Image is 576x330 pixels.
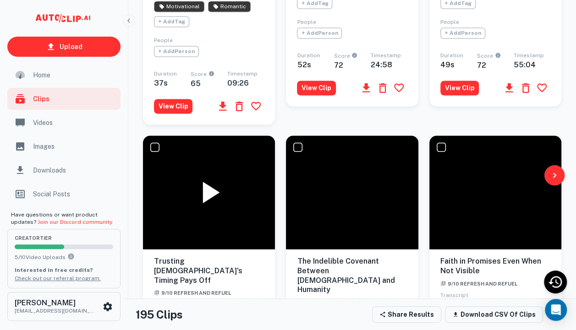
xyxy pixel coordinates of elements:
button: View Clip [297,81,335,95]
span: Transcript [440,292,468,298]
a: Downloads [7,159,121,181]
div: Open Intercom Messenger [545,299,567,321]
a: 9/10 Refresh and Refuel [297,297,374,306]
h6: 72 [477,61,514,70]
span: Images [33,141,115,151]
span: creator Tier [15,236,113,241]
span: Score [334,53,370,61]
a: Videos [7,112,121,134]
span: Videos [33,118,115,128]
p: [EMAIL_ADDRESS][DOMAIN_NAME] [15,307,97,315]
span: + Add Person [297,27,342,38]
h6: 65 [191,79,227,88]
h4: 195 Clips [136,306,183,323]
span: Score [191,71,227,79]
span: Duration [297,52,320,59]
a: Images [7,135,121,157]
h6: Trusting [DEMOGRAPHIC_DATA]'s Timing Pays Off [154,256,264,285]
h6: 49 s [440,60,477,69]
a: 9/10 Refresh and Refuel [440,278,517,287]
div: An AI-calculated score on a clip's engagement potential, scored from 0 to 100. [493,53,501,61]
svg: You can upload 10 videos per month on the creator tier. Upgrade to upload more. [67,253,75,260]
span: + Add Person [440,27,485,38]
span: Timestamp [514,52,544,59]
h6: Faith in Promises Even When Not Visible [440,256,550,276]
span: + Add Person [154,46,199,57]
span: 9/10 Refresh and Refuel [440,281,517,286]
div: Recent Activity [544,270,567,293]
span: Home [33,70,115,80]
a: Join our Discord community. [38,219,113,225]
button: Download CSV of clips [445,306,543,323]
div: An AI-calculated score on a clip's engagement potential, scored from 0 to 100. [350,53,357,61]
span: + Add Tag [154,16,189,27]
h6: 09:26 [227,79,264,87]
a: Home [7,64,121,86]
button: Share Results [372,306,441,323]
h6: 52 s [297,60,334,69]
a: Upload [7,37,121,57]
h6: 55:04 [514,60,550,69]
span: Timestamp [227,70,258,77]
a: Clips [7,88,121,110]
div: An AI-calculated score on a clip's engagement potential, scored from 0 to 100. [207,71,214,79]
span: People [440,19,459,25]
span: Have questions or want product updates? [11,211,113,225]
h6: 24:58 [371,60,407,69]
h6: 72 [334,61,370,70]
a: Social Posts [7,183,121,205]
p: Upload [60,42,82,52]
h6: The Indelible Covenant Between [DEMOGRAPHIC_DATA] and Humanity [297,256,407,294]
button: [PERSON_NAME][EMAIL_ADDRESS][DOMAIN_NAME] [7,292,121,320]
span: People [297,19,316,25]
span: 9/10 Refresh and Refuel [154,290,231,295]
span: Duration [440,52,463,59]
p: 5 / 10 Video Uploads [15,253,113,261]
p: Interested in free credits? [15,266,113,274]
span: People [154,37,173,43]
span: AI has identified this clip as Motivational [154,1,204,12]
span: Duration [154,70,177,77]
a: 9/10 Refresh and Refuel [154,287,231,296]
span: Score [477,53,514,61]
button: View Clip [154,99,192,114]
span: Social Posts [33,189,115,199]
span: Timestamp [371,52,401,59]
h6: 37 s [154,79,191,87]
a: Check out our referral program. [15,275,101,281]
h6: [PERSON_NAME] [15,299,97,307]
span: Downloads [33,165,115,175]
span: Clips [33,94,115,104]
button: creatorTier5/10Video UploadsYou can upload 10 videos per month on the creator tier. Upgrade to up... [7,229,121,288]
button: View Clip [440,81,479,95]
span: AI has identified this clip as Romantic [208,1,251,12]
